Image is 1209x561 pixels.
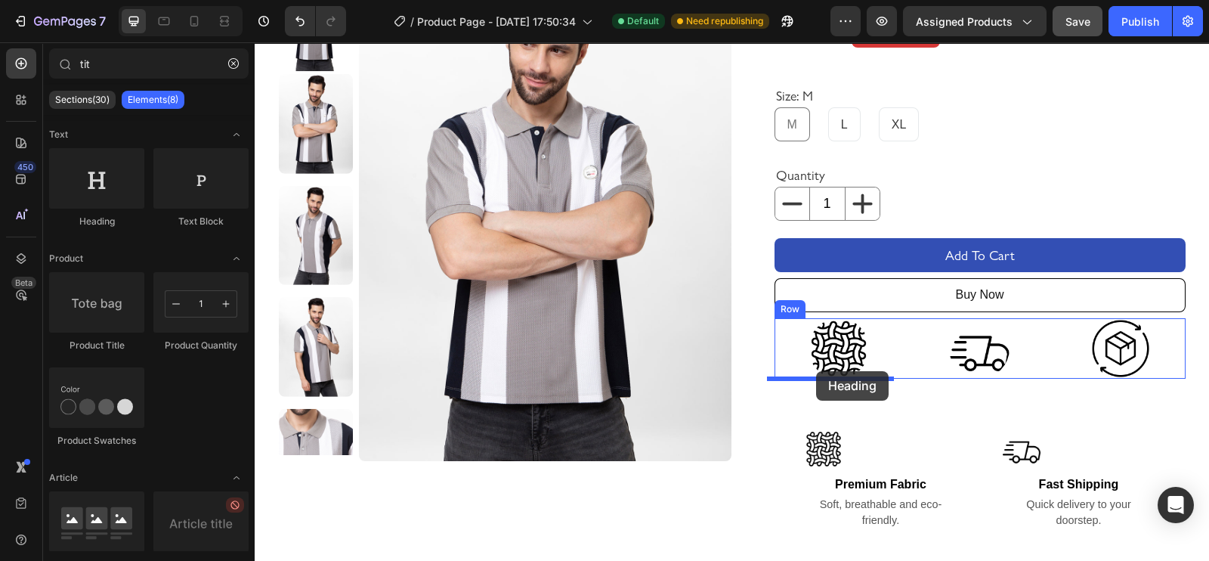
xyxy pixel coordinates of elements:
button: 7 [6,6,113,36]
span: Toggle open [224,246,249,271]
div: Beta [11,277,36,289]
span: Text [49,128,68,141]
div: Undo/Redo [285,6,346,36]
span: Toggle open [224,466,249,490]
span: Article [49,471,78,485]
div: Product Title [49,339,144,352]
span: Save [1065,15,1090,28]
p: 7 [99,12,106,30]
button: Assigned Products [903,6,1047,36]
div: Product Swatches [49,434,144,448]
p: Elements(8) [128,94,178,106]
span: Toggle open [224,122,249,147]
div: Product Quantity [153,339,249,352]
span: / [410,14,414,29]
span: Product [49,252,83,265]
span: Assigned Products [916,14,1013,29]
button: Save [1053,6,1102,36]
span: Default [627,14,659,28]
button: Publish [1109,6,1172,36]
div: Publish [1121,14,1159,29]
div: Text Block [153,215,249,228]
div: Open Intercom Messenger [1158,487,1194,523]
iframe: Design area [255,42,1209,561]
div: 450 [14,161,36,173]
span: Product Page - [DATE] 17:50:34 [417,14,576,29]
input: Search Sections & Elements [49,48,249,79]
p: Sections(30) [55,94,110,106]
div: Heading [49,215,144,228]
span: Need republishing [686,14,763,28]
